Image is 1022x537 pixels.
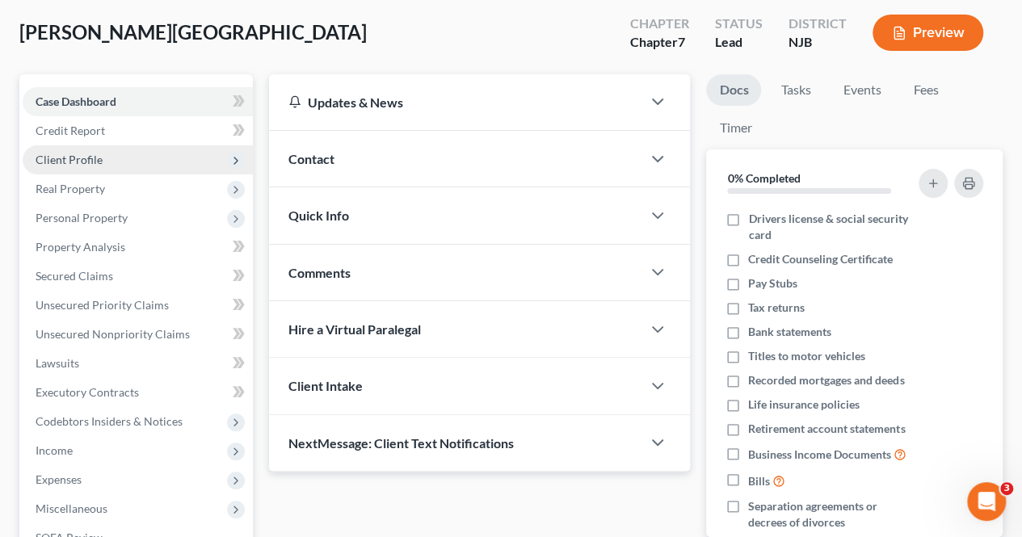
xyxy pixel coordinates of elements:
[23,349,253,378] a: Lawsuits
[23,291,253,320] a: Unsecured Priority Claims
[288,321,421,337] span: Hire a Virtual Paralegal
[33,228,65,260] img: Profile image for Lindsey
[36,472,82,486] span: Expenses
[630,15,689,33] div: Chapter
[748,211,915,243] span: Drivers license & social security card
[748,498,915,531] span: Separation agreements or decrees of divorces
[288,151,334,166] span: Contact
[33,203,290,220] div: Recent message
[630,33,689,52] div: Chapter
[16,190,307,275] div: Recent messageProfile image for LindseyYou're welcome![PERSON_NAME]•[DATE]
[36,182,105,195] span: Real Property
[830,74,894,106] a: Events
[748,300,805,316] span: Tax returns
[173,26,205,58] img: Profile image for Emma
[36,385,139,399] span: Executory Contracts
[748,421,905,437] span: Retirement account statements
[36,356,79,370] span: Lawsuits
[36,501,107,515] span: Miscellaneous
[23,359,300,392] button: Search for help
[17,214,306,274] div: Profile image for LindseyYou're welcome![PERSON_NAME]•[DATE]
[204,26,236,58] img: Profile image for Lindsey
[278,26,307,55] div: Close
[678,34,685,49] span: 7
[727,171,800,185] strong: 0% Completed
[23,87,253,116] a: Case Dashboard
[873,15,983,51] button: Preview
[36,414,183,428] span: Codebtors Insiders & Notices
[288,378,363,393] span: Client Intake
[32,115,291,142] p: Hi there!
[748,348,865,364] span: Titles to motor vehicles
[36,153,103,166] span: Client Profile
[107,388,215,453] button: Messages
[169,244,214,261] div: • [DATE]
[36,443,73,457] span: Income
[19,20,367,44] span: [PERSON_NAME][GEOGRAPHIC_DATA]
[1000,482,1013,495] span: 3
[72,244,166,261] div: [PERSON_NAME]
[748,372,904,388] span: Recorded mortgages and deeds
[32,142,291,170] p: How can we help?
[16,283,307,344] div: Send us a messageWe typically reply in a few hours
[748,251,893,267] span: Credit Counseling Certificate
[967,482,1006,521] iframe: Intercom live chat
[23,262,253,291] a: Secured Claims
[234,26,267,58] img: Profile image for James
[715,33,763,52] div: Lead
[216,388,323,453] button: Help
[288,94,622,111] div: Updates & News
[900,74,952,106] a: Fees
[768,74,823,106] a: Tasks
[33,296,270,313] div: Send us a message
[748,447,891,463] span: Business Income Documents
[706,74,761,106] a: Docs
[715,15,763,33] div: Status
[36,269,113,283] span: Secured Claims
[36,429,72,440] span: Home
[748,275,797,292] span: Pay Stubs
[32,35,141,52] img: logo
[288,265,351,280] span: Comments
[23,233,253,262] a: Property Analysis
[23,116,253,145] a: Credit Report
[72,229,165,241] span: You're welcome!
[748,324,831,340] span: Bank statements
[288,208,349,223] span: Quick Info
[288,435,514,451] span: NextMessage: Client Text Notifications
[748,473,770,489] span: Bills
[33,367,131,384] span: Search for help
[36,94,116,108] span: Case Dashboard
[23,378,253,407] a: Executory Contracts
[748,396,860,413] span: Life insurance policies
[36,211,128,224] span: Personal Property
[789,15,847,33] div: District
[36,327,190,341] span: Unsecured Nonpriority Claims
[256,429,282,440] span: Help
[36,240,125,254] span: Property Analysis
[36,124,105,137] span: Credit Report
[33,313,270,330] div: We typically reply in a few hours
[134,429,190,440] span: Messages
[789,33,847,52] div: NJB
[36,298,169,312] span: Unsecured Priority Claims
[23,320,253,349] a: Unsecured Nonpriority Claims
[706,112,764,144] a: Timer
